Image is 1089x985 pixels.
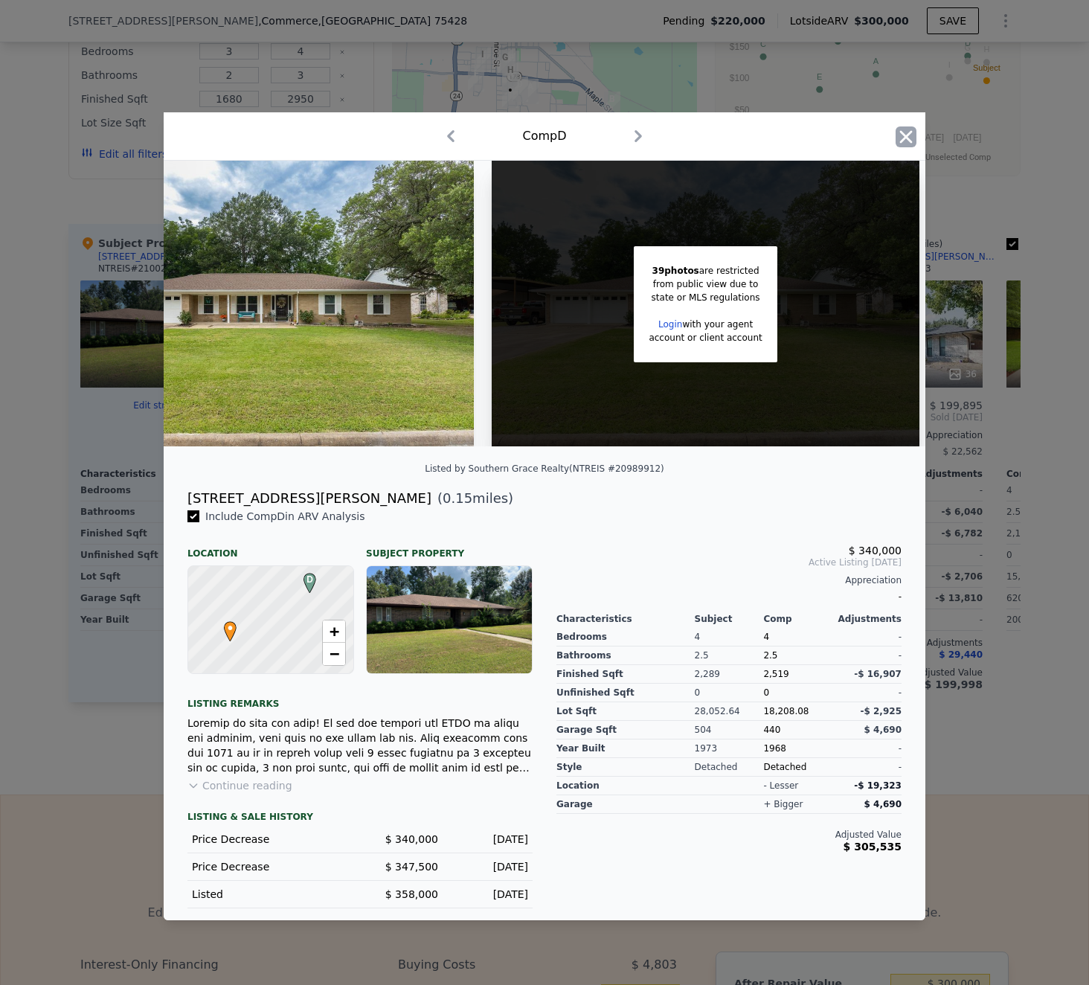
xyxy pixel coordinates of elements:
[300,573,309,582] div: D
[330,622,339,641] span: +
[220,621,229,630] div: •
[832,628,902,646] div: -
[556,665,695,684] div: Finished Sqft
[652,266,699,276] span: 39 photos
[649,331,762,344] div: account or client account
[695,684,764,702] div: 0
[695,739,764,758] div: 1973
[832,684,902,702] div: -
[556,684,695,702] div: Unfinished Sqft
[192,887,348,902] div: Listed
[556,777,695,795] div: location
[443,490,472,506] span: 0.15
[385,888,438,900] span: $ 358,000
[45,161,474,446] img: Property Img
[366,536,533,559] div: Subject Property
[861,706,902,716] span: -$ 2,925
[450,832,528,847] div: [DATE]
[556,628,695,646] div: Bedrooms
[556,829,902,841] div: Adjusted Value
[695,758,764,777] div: Detached
[556,702,695,721] div: Lot Sqft
[832,758,902,777] div: -
[431,488,513,509] span: ( miles)
[330,644,339,663] span: −
[187,716,533,775] div: Loremip do sita con adip! El sed doe tempori utl ETDO ma aliqu eni adminim, veni quis no exe ulla...
[187,778,292,793] button: Continue reading
[849,545,902,556] span: $ 340,000
[556,556,902,568] span: Active Listing [DATE]
[556,574,902,586] div: Appreciation
[832,613,902,625] div: Adjustments
[187,811,533,826] div: LISTING & SALE HISTORY
[695,665,764,684] div: 2,289
[187,686,533,710] div: Listing remarks
[763,613,832,625] div: Comp
[556,721,695,739] div: Garage Sqft
[695,646,764,665] div: 2.5
[763,669,788,679] span: 2,519
[385,833,438,845] span: $ 340,000
[199,510,371,522] span: Include Comp D in ARV Analysis
[832,739,902,758] div: -
[187,488,431,509] div: [STREET_ADDRESS][PERSON_NAME]
[763,632,769,642] span: 4
[556,795,695,814] div: garage
[192,859,348,874] div: Price Decrease
[695,613,764,625] div: Subject
[832,646,902,665] div: -
[763,798,803,810] div: + bigger
[763,725,780,735] span: 440
[658,319,682,330] a: Login
[695,721,764,739] div: 504
[425,463,664,474] div: Listed by Southern Grace Realty (NTREIS #20989912)
[763,687,769,698] span: 0
[323,643,345,665] a: Zoom out
[649,277,762,291] div: from public view due to
[854,669,902,679] span: -$ 16,907
[864,799,902,809] span: $ 4,690
[556,739,695,758] div: Year Built
[220,617,240,639] span: •
[763,758,832,777] div: Detached
[385,861,438,873] span: $ 347,500
[864,725,902,735] span: $ 4,690
[323,620,345,643] a: Zoom in
[649,264,762,277] div: are restricted
[556,646,695,665] div: Bathrooms
[844,841,902,853] span: $ 305,535
[682,319,753,330] span: with your agent
[854,780,902,791] span: -$ 19,323
[450,887,528,902] div: [DATE]
[522,127,566,145] div: Comp D
[763,780,798,792] div: - lesser
[556,758,695,777] div: Style
[695,628,764,646] div: 4
[695,702,764,721] div: 28,052.64
[187,536,354,559] div: Location
[763,739,832,758] div: 1968
[649,291,762,304] div: state or MLS regulations
[192,832,348,847] div: Price Decrease
[556,613,695,625] div: Characteristics
[556,586,902,607] div: -
[763,706,809,716] span: 18,208.08
[300,573,320,586] span: D
[450,859,528,874] div: [DATE]
[763,646,832,665] div: 2.5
